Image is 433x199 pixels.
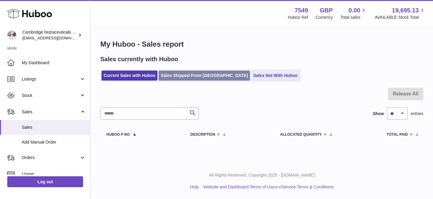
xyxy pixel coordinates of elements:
[22,109,79,115] span: Sales
[106,133,130,137] span: Huboo P no
[22,76,79,82] span: Listings
[100,55,178,63] h2: Sales currently with Huboo
[22,93,79,98] span: Stock
[7,176,83,187] a: Log out
[375,15,426,20] span: AVAILABLE Stock Total
[349,6,360,15] span: 0.00
[201,184,334,190] li: and
[22,171,86,177] span: Usage
[7,31,16,40] img: qvc@camnutra.com
[22,155,79,161] span: Orders
[280,133,322,137] span: ALLOCATED Quantity
[373,111,384,117] label: Show
[387,133,408,137] span: Total paid
[295,6,308,15] strong: 7549
[22,139,86,145] span: Add Manual Order
[411,111,423,117] span: entries
[190,184,199,189] a: Help
[100,39,423,49] h1: My Huboo - Sales report
[22,124,86,130] span: Sales
[95,172,428,178] p: All Rights Reserved. Copyright 2025 - [DOMAIN_NAME]
[392,6,419,15] span: 19,695.13
[340,6,367,20] a: 0.00 Total sales
[190,133,215,137] span: Description
[159,71,250,81] a: Sales Shipped From [GEOGRAPHIC_DATA]
[340,15,367,20] span: Total sales
[282,184,334,189] a: Service Terms & Conditions
[288,15,308,20] div: Huboo Ref
[320,6,333,15] strong: GBP
[22,35,89,40] span: [EMAIL_ADDRESS][DOMAIN_NAME]
[22,60,86,66] span: My Dashboard
[22,29,77,41] div: Cambridge Nutraceuticals Ltd
[102,71,157,81] a: Current Sales with Huboo
[375,6,426,20] a: 19,695.13 AVAILABLE Stock Total
[251,71,299,81] a: Sales Not With Huboo
[203,184,275,189] a: Website and Dashboard Terms of Use
[316,15,333,20] div: Currency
